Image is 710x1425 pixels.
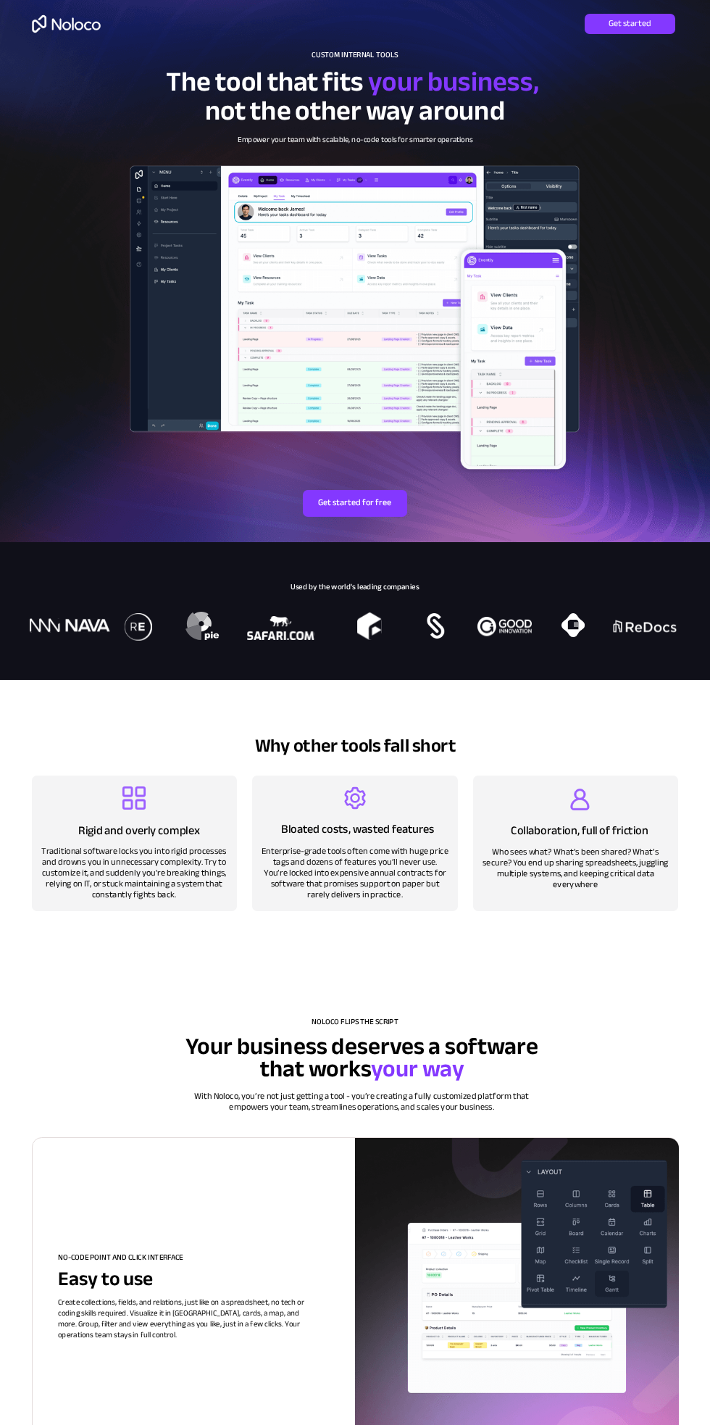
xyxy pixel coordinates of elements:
a: Get started [585,14,675,33]
span: Bloated costs, wasted features [281,818,435,841]
span: Rigid and overly complex [78,819,200,842]
span: The tool that fits [166,57,364,108]
span: not the other way around [205,85,505,136]
span: Get started for free [303,498,407,509]
span: NO-CODE POINT AND CLICK INTERFACE [58,1250,183,1265]
span: Get started [585,19,675,30]
span: Create collections, fields, and relations, just like on a spreadsheet, no tech or coding skills r... [58,1295,304,1342]
span: Empower your team with scalable, no-code tools for smarter operations [238,132,473,146]
span: way [422,1047,464,1091]
span: With Noloco, you’re not just getting a tool - you’re creating a fully customized platform that em... [194,1088,529,1115]
span: Enterprise-grade tools often come with huge price tags and dozens of features you’ll never use. Y... [262,843,448,902]
span: our [383,1047,418,1091]
span: Collaboration, full of friction [511,819,648,842]
span: CUSTOM INTERNAL TOOLS [312,47,398,62]
span: Who sees what? What’s been shared? What’s secure? You end up sharing spreadsheets, juggling multi... [483,844,669,892]
span: Easy to use [58,1260,153,1297]
span: NOLOCO FLIPS THE SCRIPT [312,1015,398,1029]
a: Get started for free [303,490,407,516]
span: Your business deserves a software that works [185,1024,538,1091]
span: your business, [368,57,539,108]
span: Traditional software locks you into rigid processes and drowns you in unnecessary complexity. Try... [41,843,226,902]
span: Why other tools fall short [254,728,456,763]
span: Used by the world's leading companies [291,580,419,594]
span: y [371,1047,383,1091]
